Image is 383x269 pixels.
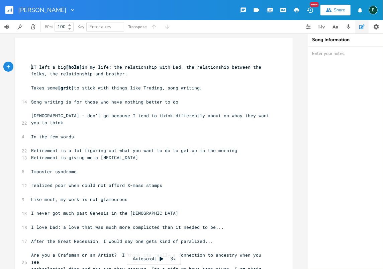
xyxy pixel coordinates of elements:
span: [DEMOGRAPHIC_DATA] - don't go because I tend to think differently about on whay they want you to ... [31,113,272,126]
span: After the Great Recession, I would say one gets kind of paralized... [31,238,213,244]
div: BruCe [369,6,378,14]
span: Song writing is for those who have nothing better to do [31,99,178,105]
span: Are you a Crafsman or an Artist? I think its really a connection to ancestry when you see [31,252,264,265]
div: 3x [167,253,179,265]
span: realized poor when could not afford X-mass stamps [31,182,162,188]
div: New [310,2,319,7]
span: Imposter syndrome [31,169,77,175]
div: Transpose [128,25,147,29]
button: Share [320,5,351,15]
span: [grit] [58,85,74,91]
span: Retirement is a lot figuring out what you want to do to get up in the morning [31,147,237,153]
span: In the few words [31,134,74,140]
span: [hole] [66,64,82,70]
span: Retirement is giving me a [MEDICAL_DATA] [31,154,138,160]
div: Key [78,25,84,29]
span: Enter a key [89,24,111,30]
div: Autoscroll [127,253,181,265]
button: B [369,2,378,18]
span: I love Dad: a love that was much more complicted than it needed to be... [31,224,224,230]
button: New [303,4,317,16]
span: IT left a big in my life: the relationship with Dad, the relationship between the folks, the rela... [31,64,264,77]
div: BPM [45,25,53,29]
span: [PERSON_NAME] [18,7,67,13]
span: Like most, my work is not glamourous [31,196,127,202]
span: I never got much past Genesis in the [DEMOGRAPHIC_DATA] [31,210,178,216]
span: Takes some to stick with things like Trading, song writing, [31,85,202,91]
div: Share [334,7,345,13]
